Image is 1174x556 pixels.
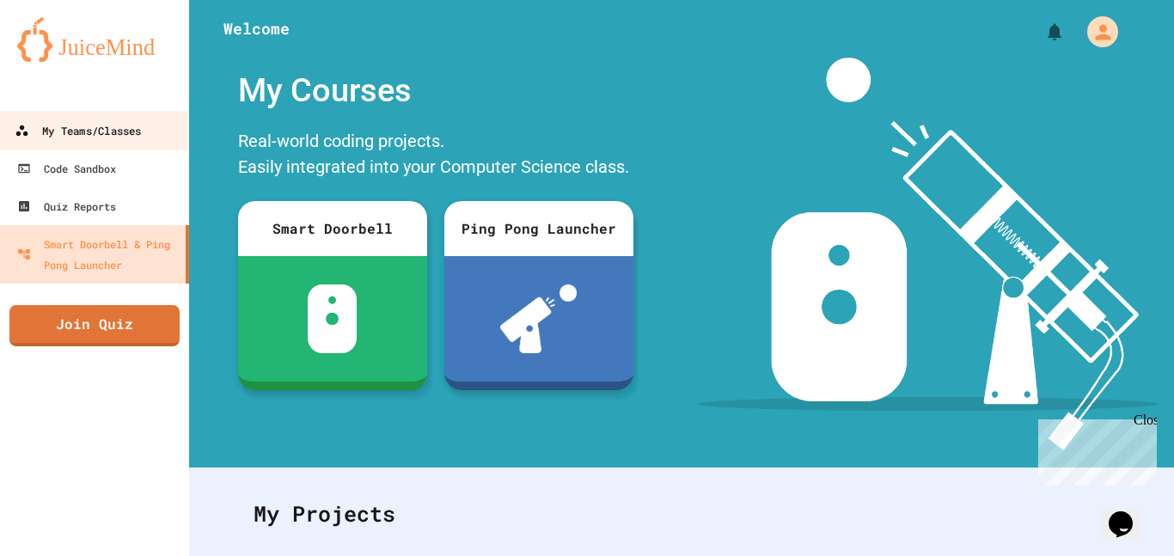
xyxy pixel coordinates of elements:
[1069,12,1122,52] div: My Account
[15,120,141,142] div: My Teams/Classes
[308,284,357,353] img: sdb-white.svg
[229,124,642,188] div: Real-world coding projects. Easily integrated into your Computer Science class.
[17,234,179,275] div: Smart Doorbell & Ping Pong Launcher
[9,305,180,346] a: Join Quiz
[500,284,577,353] img: ppl-with-ball.png
[444,201,633,256] div: Ping Pong Launcher
[17,17,172,62] img: logo-orange.svg
[1031,412,1157,486] iframe: chat widget
[236,480,1127,547] div: My Projects
[17,196,116,217] div: Quiz Reports
[229,58,642,124] div: My Courses
[238,201,427,256] div: Smart Doorbell
[1102,487,1157,539] iframe: chat widget
[7,7,119,109] div: Chat with us now!Close
[697,58,1158,450] img: banner-image-my-projects.png
[17,158,116,179] div: Code Sandbox
[1012,17,1069,46] div: My Notifications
